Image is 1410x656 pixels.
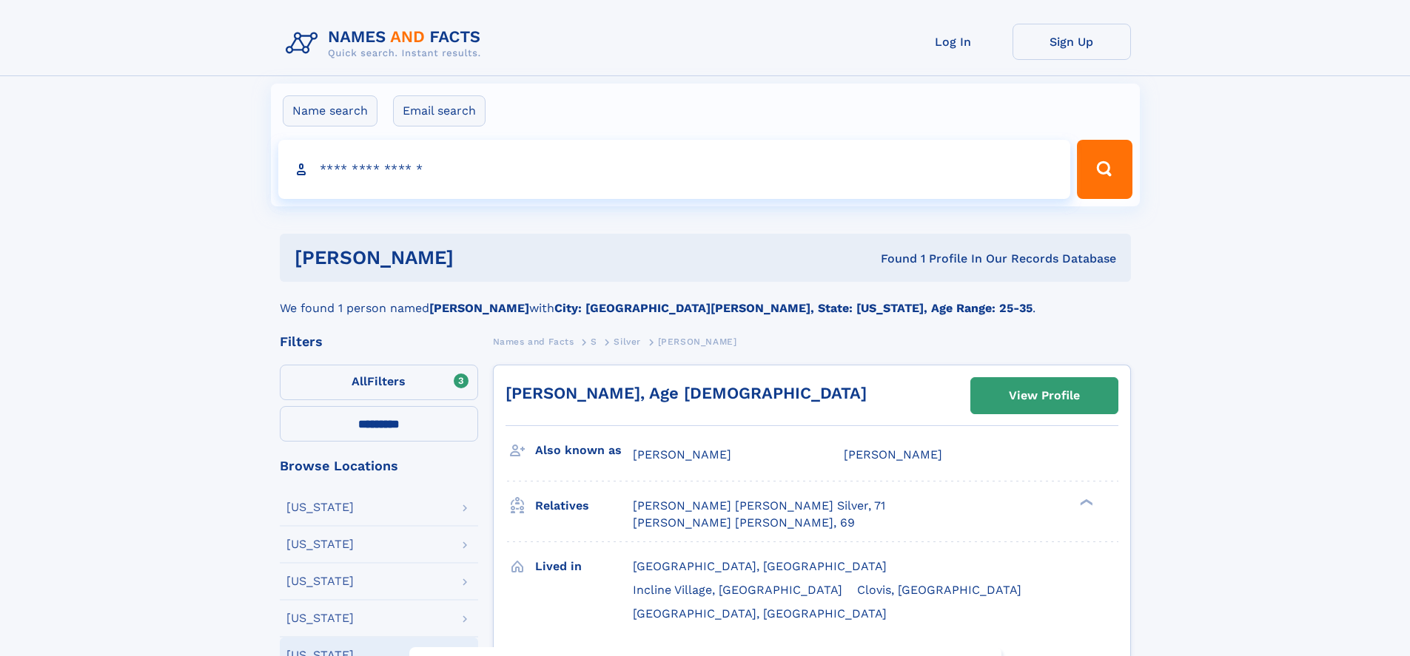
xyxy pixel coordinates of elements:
a: [PERSON_NAME], Age [DEMOGRAPHIC_DATA] [506,384,867,402]
div: [US_STATE] [286,538,354,550]
a: Sign Up [1013,24,1131,60]
div: We found 1 person named with . [280,282,1131,317]
label: Email search [393,95,486,126]
label: Name search [283,95,377,126]
span: [GEOGRAPHIC_DATA], [GEOGRAPHIC_DATA] [633,606,887,621]
img: Logo Names and Facts [280,24,493,64]
div: Found 1 Profile In Our Records Database [667,251,1116,267]
span: S [591,337,597,347]
h3: Relatives [535,493,633,518]
a: Silver [614,332,641,351]
span: [PERSON_NAME] [658,337,737,347]
a: View Profile [971,378,1118,413]
button: Search Button [1077,140,1132,199]
div: ❯ [1076,498,1094,507]
h3: Also known as [535,438,633,463]
a: Names and Facts [493,332,574,351]
div: Filters [280,335,478,348]
h3: Lived in [535,554,633,579]
span: [PERSON_NAME] [633,447,731,461]
input: search input [278,140,1071,199]
div: View Profile [1009,379,1080,413]
div: [US_STATE] [286,501,354,513]
label: Filters [280,365,478,400]
span: [GEOGRAPHIC_DATA], [GEOGRAPHIC_DATA] [633,559,887,573]
a: Log In [894,24,1013,60]
span: All [352,374,367,388]
div: [US_STATE] [286,612,354,624]
h1: [PERSON_NAME] [295,248,668,267]
b: City: [GEOGRAPHIC_DATA][PERSON_NAME], State: [US_STATE], Age Range: 25-35 [554,301,1033,315]
a: S [591,332,597,351]
span: Clovis, [GEOGRAPHIC_DATA] [857,583,1021,597]
div: [US_STATE] [286,575,354,587]
span: Silver [614,337,641,347]
a: [PERSON_NAME] [PERSON_NAME] Silver, 71 [633,498,885,514]
span: Incline Village, [GEOGRAPHIC_DATA] [633,583,842,597]
span: [PERSON_NAME] [844,447,942,461]
a: [PERSON_NAME] [PERSON_NAME], 69 [633,515,855,531]
div: Browse Locations [280,459,478,473]
b: [PERSON_NAME] [429,301,529,315]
